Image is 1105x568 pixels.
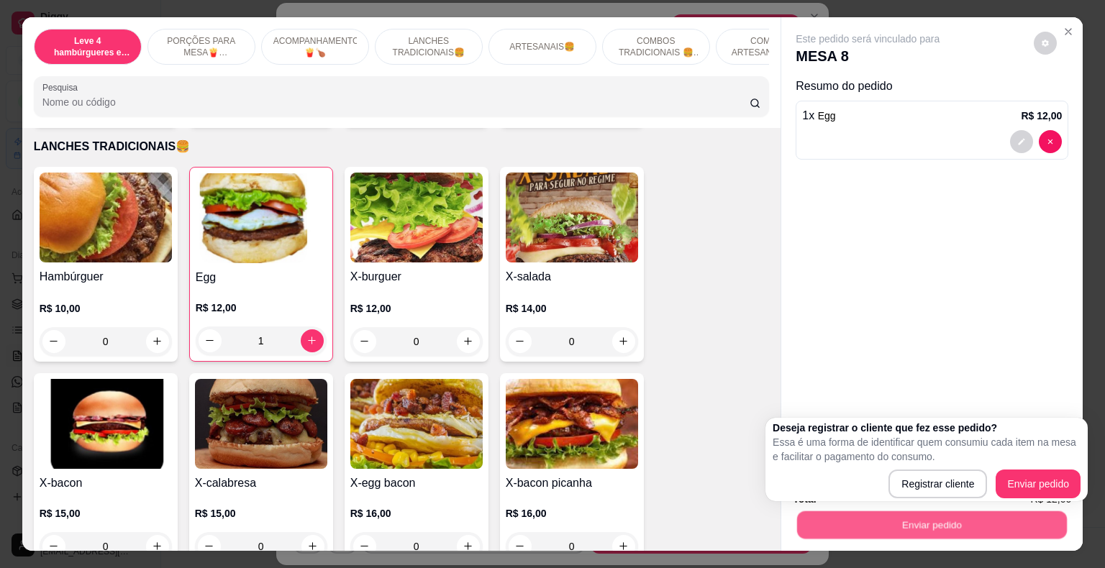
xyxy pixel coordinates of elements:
p: COMBOS TRADICIONAIS 🍔🥤🍟 [614,35,698,58]
button: decrease-product-quantity [1034,32,1057,55]
img: product-image [506,173,638,262]
img: product-image [40,379,172,469]
button: decrease-product-quantity [1039,130,1062,153]
p: Leve 4 hambúrgueres e economize [46,35,129,58]
p: MESA 8 [796,46,940,66]
h2: Deseja registrar o cliente que fez esse pedido? [773,421,1081,435]
h4: X-bacon [40,475,172,492]
img: product-image [40,173,172,262]
p: R$ 12,00 [196,301,327,315]
h4: Egg [196,269,327,286]
img: product-image [196,173,327,263]
img: product-image [350,173,483,262]
p: COMBOS ARTESANAIS🍔🍟🥤 [728,35,811,58]
p: R$ 14,00 [506,301,638,316]
p: PORÇÕES PARA MESA🍟(indisponível pra delivery) [160,35,243,58]
img: product-image [350,379,483,469]
p: R$ 15,00 [40,506,172,521]
p: R$ 16,00 [506,506,638,521]
span: Egg [818,110,836,122]
button: Enviar pedido [996,469,1081,498]
label: Pesquisa [42,81,83,93]
p: R$ 16,00 [350,506,483,521]
p: Este pedido será vinculado para [796,32,940,46]
p: 1 x [802,107,835,124]
p: R$ 10,00 [40,301,172,316]
p: Essa é uma forma de identificar quem consumiu cada item na mesa e facilitar o pagamento do consumo. [773,435,1081,464]
img: product-image [195,379,327,469]
img: product-image [506,379,638,469]
p: LANCHES TRADICIONAIS🍔 [387,35,470,58]
h4: Hambúrguer [40,268,172,285]
p: R$ 15,00 [195,506,327,521]
h4: X-burguer [350,268,483,285]
p: ACOMPANHAMENTOS🍟🍗 [273,35,357,58]
p: ARTESANAIS🍔 [509,41,575,52]
p: Resumo do pedido [796,78,1068,95]
button: Registrar cliente [888,469,987,498]
h4: X-salada [506,268,638,285]
h4: X-egg bacon [350,475,483,492]
h4: X-calabresa [195,475,327,492]
button: Enviar pedido [797,511,1067,539]
button: decrease-product-quantity [1010,130,1033,153]
h4: X-bacon picanha [506,475,638,492]
input: Pesquisa [42,95,750,109]
p: R$ 12,00 [1021,109,1062,123]
p: LANCHES TRADICIONAIS🍔 [34,138,770,155]
p: R$ 12,00 [350,301,483,316]
button: Close [1057,20,1080,43]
